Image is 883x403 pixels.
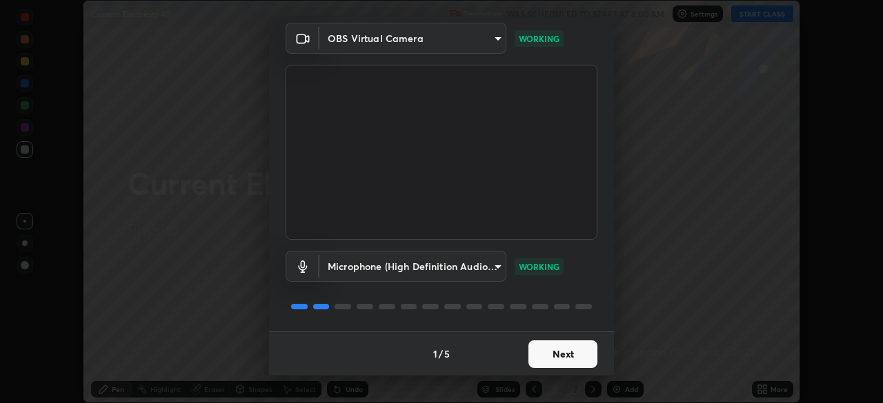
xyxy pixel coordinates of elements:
p: WORKING [519,32,559,45]
button: Next [528,340,597,368]
h4: / [439,347,443,361]
h4: 5 [444,347,450,361]
div: OBS Virtual Camera [319,251,506,282]
h4: 1 [433,347,437,361]
div: OBS Virtual Camera [319,23,506,54]
p: WORKING [519,260,559,273]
